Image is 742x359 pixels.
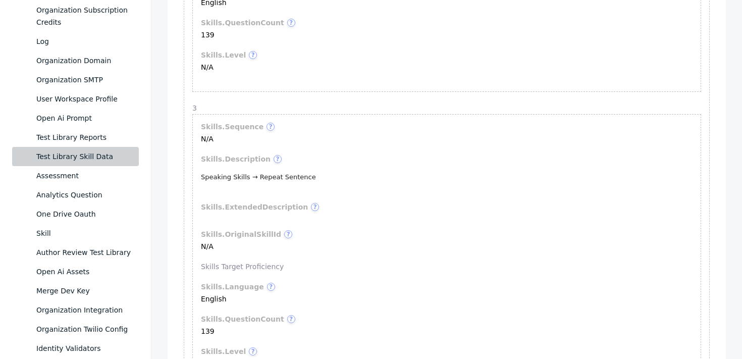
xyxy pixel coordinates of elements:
[36,266,131,278] div: Open Ai Assets
[12,51,139,70] a: Organization Domain
[12,32,139,51] a: Log
[201,51,693,71] section: N/A
[12,281,139,300] a: Merge Dev Key
[36,4,131,28] div: Organization Subscription Credits
[201,315,693,323] label: skills.questionCount
[12,262,139,281] a: Open Ai Assets
[36,74,131,86] div: Organization SMTP
[12,300,139,320] a: Organization Integration
[201,347,693,355] label: skills.level
[36,112,131,124] div: Open Ai Prompt
[201,155,693,163] label: skills.description
[36,227,131,239] div: Skill
[201,51,693,59] label: skills.level
[201,123,693,131] label: skills.sequence
[12,320,139,339] a: Organization Twilio Config
[249,347,257,355] span: ?
[201,283,693,303] section: English
[36,285,131,297] div: Merge Dev Key
[12,204,139,224] a: One Drive Oauth
[12,109,139,128] a: Open Ai Prompt
[36,150,131,163] div: Test Library Skill Data
[36,131,131,143] div: Test Library Reports
[284,230,292,238] span: ?
[12,1,139,32] a: Organization Subscription Credits
[267,123,275,131] span: ?
[201,123,693,143] section: N/A
[12,339,139,358] a: Identity Validators
[36,93,131,105] div: User Workspace Profile
[36,246,131,259] div: Author Review Test Library
[12,166,139,185] a: Assessment
[12,128,139,147] a: Test Library Reports
[267,283,275,291] span: ?
[201,19,693,39] section: 139
[201,263,693,271] label: Skills Target Proficiency
[311,203,319,211] span: ?
[12,243,139,262] a: Author Review Test Library
[201,315,693,335] section: 139
[201,19,693,27] label: skills.questionCount
[201,230,693,250] section: N/A
[287,315,295,323] span: ?
[36,342,131,354] div: Identity Validators
[36,55,131,67] div: Organization Domain
[201,283,693,291] label: skills.language
[12,185,139,204] a: Analytics Question
[36,35,131,47] div: Log
[12,89,139,109] a: User Workspace Profile
[201,203,693,211] label: skills.extendedDescription
[36,208,131,220] div: One Drive Oauth
[201,230,693,238] label: skills.originalSkillId
[12,224,139,243] a: Skill
[36,304,131,316] div: Organization Integration
[12,70,139,89] a: Organization SMTP
[192,104,701,112] label: 3
[36,189,131,201] div: Analytics Question
[36,170,131,182] div: Assessment
[12,147,139,166] a: Test Library Skill Data
[36,323,131,335] div: Organization Twilio Config
[201,172,693,183] p: Speaking Skills → Repeat Sentence
[274,155,282,163] span: ?
[287,19,295,27] span: ?
[249,51,257,59] span: ?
